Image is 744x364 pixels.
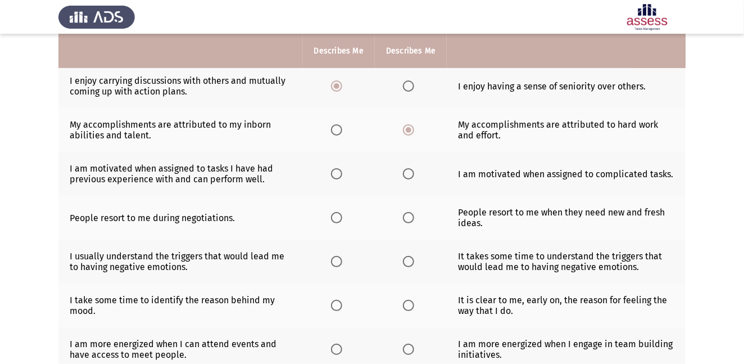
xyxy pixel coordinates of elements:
[331,300,347,311] mat-radio-group: Select an option
[403,256,419,267] mat-radio-group: Select an option
[58,108,303,152] td: My accomplishments are attributed to my inborn abilities and talent.
[609,1,686,33] img: Assessment logo of Potentiality Assessment R2 (EN/AR)
[331,256,347,267] mat-radio-group: Select an option
[447,152,686,196] td: I am motivated when assigned to complicated tasks.
[447,108,686,152] td: My accomplishments are attributed to hard work and effort.
[447,64,686,108] td: I enjoy having a sense of seniority over others.
[331,344,347,354] mat-radio-group: Select an option
[403,168,419,179] mat-radio-group: Select an option
[403,124,419,135] mat-radio-group: Select an option
[331,168,347,179] mat-radio-group: Select an option
[403,300,419,311] mat-radio-group: Select an option
[303,34,375,68] th: Describes Me
[403,212,419,223] mat-radio-group: Select an option
[58,240,303,284] td: I usually understand the triggers that would lead me to having negative emotions.
[58,64,303,108] td: I enjoy carrying discussions with others and mutually coming up with action plans.
[375,34,447,68] th: Describes Me
[58,1,135,33] img: Assess Talent Management logo
[331,124,347,135] mat-radio-group: Select an option
[58,284,303,327] td: I take some time to identify the reason behind my mood.
[403,344,419,354] mat-radio-group: Select an option
[331,212,347,223] mat-radio-group: Select an option
[403,80,419,91] mat-radio-group: Select an option
[331,80,347,91] mat-radio-group: Select an option
[447,240,686,284] td: It takes some time to understand the triggers that would lead me to having negative emotions.
[58,196,303,240] td: People resort to me during negotiations.
[58,152,303,196] td: I am motivated when assigned to tasks I have had previous experience with and can perform well.
[447,284,686,327] td: It is clear to me, early on, the reason for feeling the way that I do.
[447,196,686,240] td: People resort to me when they need new and fresh ideas.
